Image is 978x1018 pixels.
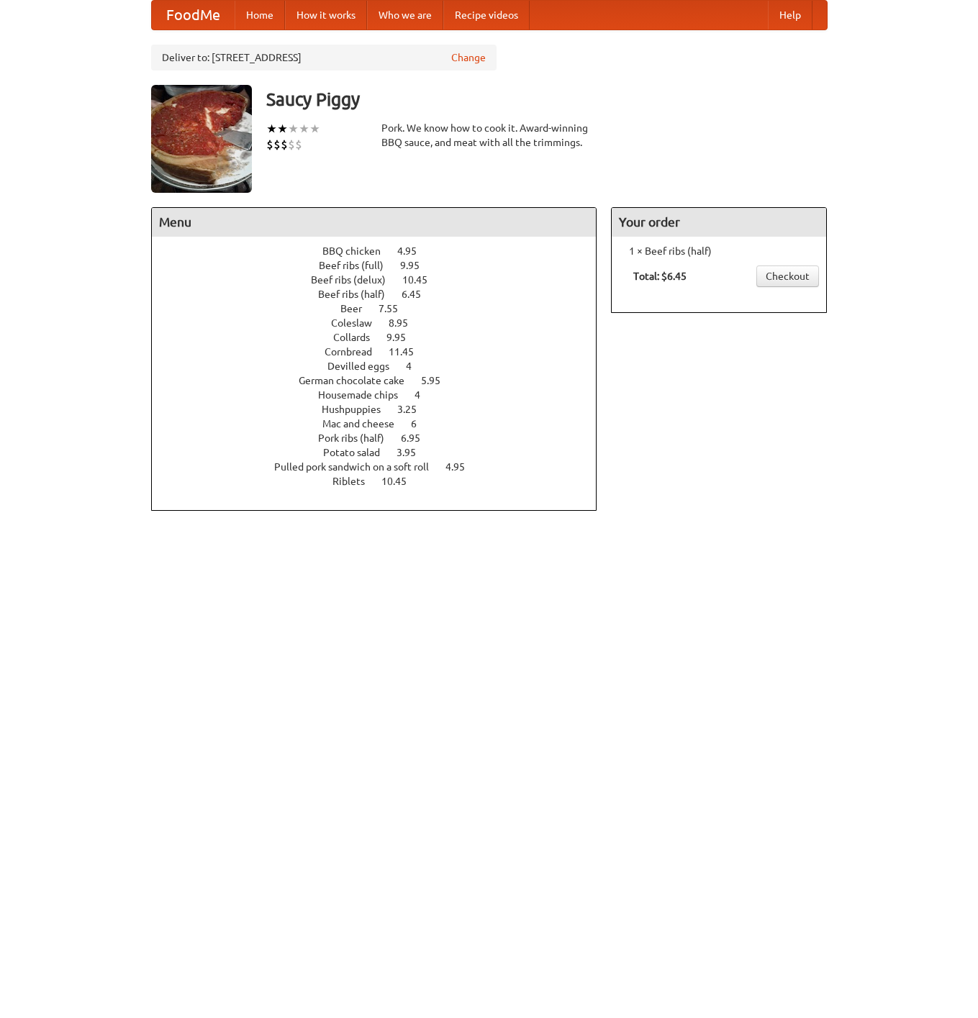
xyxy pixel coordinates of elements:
[299,375,419,386] span: German chocolate cake
[619,244,819,258] li: 1 × Beef ribs (half)
[325,346,386,358] span: Cornbread
[379,303,412,314] span: 7.55
[322,418,409,430] span: Mac and cheese
[151,45,497,71] div: Deliver to: [STREET_ADDRESS]
[322,245,395,257] span: BBQ chicken
[327,360,438,372] a: Devilled eggs 4
[322,404,395,415] span: Hushpuppies
[281,137,288,153] li: $
[389,346,428,358] span: 11.45
[397,404,431,415] span: 3.25
[318,389,447,401] a: Housemade chips 4
[318,288,399,300] span: Beef ribs (half)
[332,476,379,487] span: Riblets
[318,288,448,300] a: Beef ribs (half) 6.45
[451,50,486,65] a: Change
[311,274,400,286] span: Beef ribs (delux)
[415,389,435,401] span: 4
[768,1,812,29] a: Help
[266,85,828,114] h3: Saucy Piggy
[288,137,295,153] li: $
[266,121,277,137] li: ★
[318,389,412,401] span: Housemade chips
[266,137,273,153] li: $
[367,1,443,29] a: Who we are
[397,447,430,458] span: 3.95
[381,476,421,487] span: 10.45
[445,461,479,473] span: 4.95
[332,476,433,487] a: Riblets 10.45
[285,1,367,29] a: How it works
[443,1,530,29] a: Recipe videos
[386,332,420,343] span: 9.95
[322,404,443,415] a: Hushpuppies 3.25
[323,447,394,458] span: Potato salad
[319,260,446,271] a: Beef ribs (full) 9.95
[333,332,384,343] span: Collards
[318,432,399,444] span: Pork ribs (half)
[340,303,425,314] a: Beer 7.55
[389,317,422,329] span: 8.95
[152,208,597,237] h4: Menu
[421,375,455,386] span: 5.95
[406,360,426,372] span: 4
[319,260,398,271] span: Beef ribs (full)
[299,121,309,137] li: ★
[400,260,434,271] span: 9.95
[756,265,819,287] a: Checkout
[397,245,431,257] span: 4.95
[274,461,492,473] a: Pulled pork sandwich on a soft roll 4.95
[288,121,299,137] li: ★
[295,137,302,153] li: $
[322,245,443,257] a: BBQ chicken 4.95
[327,360,404,372] span: Devilled eggs
[333,332,433,343] a: Collards 9.95
[633,271,687,282] b: Total: $6.45
[331,317,386,329] span: Coleslaw
[311,274,454,286] a: Beef ribs (delux) 10.45
[381,121,597,150] div: Pork. We know how to cook it. Award-winning BBQ sauce, and meat with all the trimmings.
[235,1,285,29] a: Home
[322,418,443,430] a: Mac and cheese 6
[401,432,435,444] span: 6.95
[277,121,288,137] li: ★
[274,461,443,473] span: Pulled pork sandwich on a soft roll
[323,447,443,458] a: Potato salad 3.95
[325,346,440,358] a: Cornbread 11.45
[309,121,320,137] li: ★
[402,274,442,286] span: 10.45
[612,208,826,237] h4: Your order
[273,137,281,153] li: $
[151,85,252,193] img: angular.jpg
[299,375,467,386] a: German chocolate cake 5.95
[152,1,235,29] a: FoodMe
[402,288,435,300] span: 6.45
[331,317,435,329] a: Coleslaw 8.95
[318,432,447,444] a: Pork ribs (half) 6.95
[411,418,431,430] span: 6
[340,303,376,314] span: Beer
